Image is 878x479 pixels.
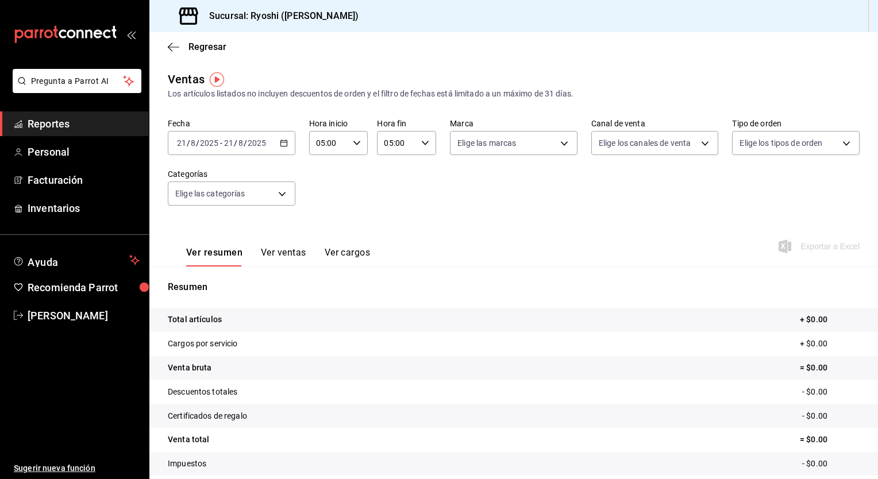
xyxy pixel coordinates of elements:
[800,314,860,326] p: + $0.00
[28,144,140,160] span: Personal
[28,200,140,216] span: Inventarios
[28,116,140,132] span: Reportes
[450,119,577,128] label: Marca
[168,314,222,326] p: Total artículos
[591,119,719,128] label: Canal de venta
[196,138,199,148] span: /
[176,138,187,148] input: --
[186,247,370,266] div: navigation tabs
[732,119,860,128] label: Tipo de orden
[800,362,860,374] p: = $0.00
[168,386,237,398] p: Descuentos totales
[325,247,371,266] button: Ver cargos
[200,9,359,23] h3: Sucursal: Ryoshi ([PERSON_NAME])
[599,137,691,149] span: Elige los canales de venta
[802,410,860,422] p: - $0.00
[28,280,140,295] span: Recomienda Parrot
[168,410,247,422] p: Certificados de regalo
[210,72,224,87] img: Tooltip marker
[802,458,860,470] p: - $0.00
[220,138,222,148] span: -
[800,338,860,350] p: + $0.00
[168,170,295,178] label: Categorías
[800,434,860,446] p: = $0.00
[126,30,136,39] button: open_drawer_menu
[238,138,244,148] input: --
[168,119,295,128] label: Fecha
[28,253,125,267] span: Ayuda
[199,138,219,148] input: ----
[168,338,238,350] p: Cargos por servicio
[309,119,368,128] label: Hora inicio
[168,280,860,294] p: Resumen
[457,137,516,149] span: Elige las marcas
[377,119,436,128] label: Hora fin
[802,386,860,398] p: - $0.00
[168,434,209,446] p: Venta total
[14,462,140,474] span: Sugerir nueva función
[244,138,247,148] span: /
[28,172,140,188] span: Facturación
[8,83,141,95] a: Pregunta a Parrot AI
[188,41,226,52] span: Regresar
[187,138,190,148] span: /
[261,247,306,266] button: Ver ventas
[740,137,822,149] span: Elige los tipos de orden
[175,188,245,199] span: Elige las categorías
[190,138,196,148] input: --
[224,138,234,148] input: --
[28,308,140,323] span: [PERSON_NAME]
[247,138,267,148] input: ----
[168,362,211,374] p: Venta bruta
[168,88,860,100] div: Los artículos listados no incluyen descuentos de orden y el filtro de fechas está limitado a un m...
[186,247,242,266] button: Ver resumen
[234,138,237,148] span: /
[168,71,205,88] div: Ventas
[168,458,206,470] p: Impuestos
[31,75,124,87] span: Pregunta a Parrot AI
[168,41,226,52] button: Regresar
[13,69,141,93] button: Pregunta a Parrot AI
